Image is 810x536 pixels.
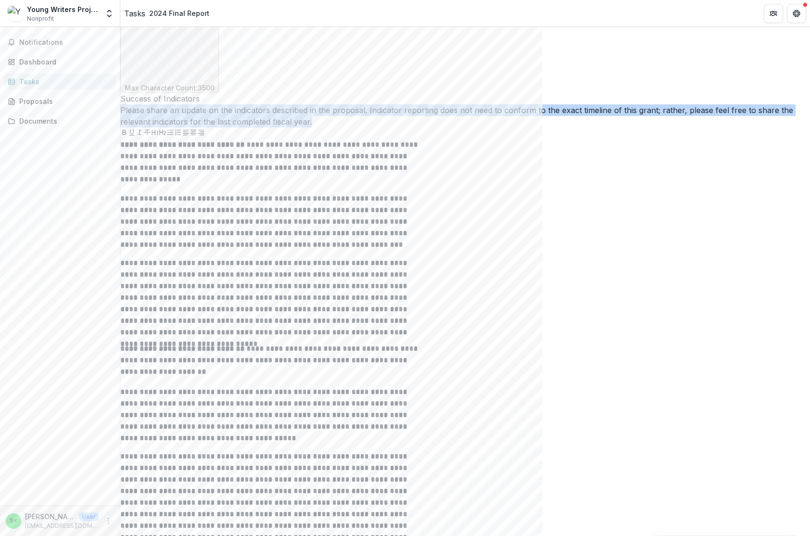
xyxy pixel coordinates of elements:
div: Please share an update on the indicators described in the proposal. Indicator reporting does not ... [120,104,810,128]
button: Strike [143,128,151,139]
button: Align Center [190,128,197,139]
div: Proposals [19,96,108,106]
a: Proposals [4,93,116,109]
button: Italicize [136,128,143,139]
button: Underline [128,128,136,139]
button: Partners [764,4,783,23]
div: Dashboard [19,57,108,67]
a: Tasks [124,8,145,19]
a: Tasks [4,74,116,89]
span: Notifications [19,38,112,47]
button: Bold [120,128,128,139]
button: Heading 1 [151,128,159,139]
button: Bullet List [167,128,174,139]
button: More [103,515,114,527]
p: Success of Indicators [120,93,810,104]
p: [PERSON_NAME] <[EMAIL_ADDRESS][DOMAIN_NAME]> [25,511,75,522]
button: Align Right [197,128,205,139]
button: Ordered List [174,128,182,139]
nav: breadcrumb [124,6,213,20]
div: Documents [19,116,108,126]
div: 2024 Final Report [149,8,209,18]
button: Open entity switcher [103,4,116,23]
a: Documents [4,113,116,129]
p: Max Character Count: 3500 [125,84,215,92]
button: Notifications [4,35,116,50]
img: Young Writers Project [8,6,23,21]
div: Young Writers Project [27,4,99,14]
span: Nonprofit [27,14,54,23]
div: Tasks [19,77,108,87]
button: Align Left [182,128,190,139]
p: [EMAIL_ADDRESS][DOMAIN_NAME] [25,522,99,530]
p: User [79,512,99,521]
button: Heading 2 [159,128,167,139]
button: Get Help [787,4,806,23]
a: Dashboard [4,54,116,70]
div: Susan Reid <sreid@youngwritersproject.org> [10,518,17,524]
